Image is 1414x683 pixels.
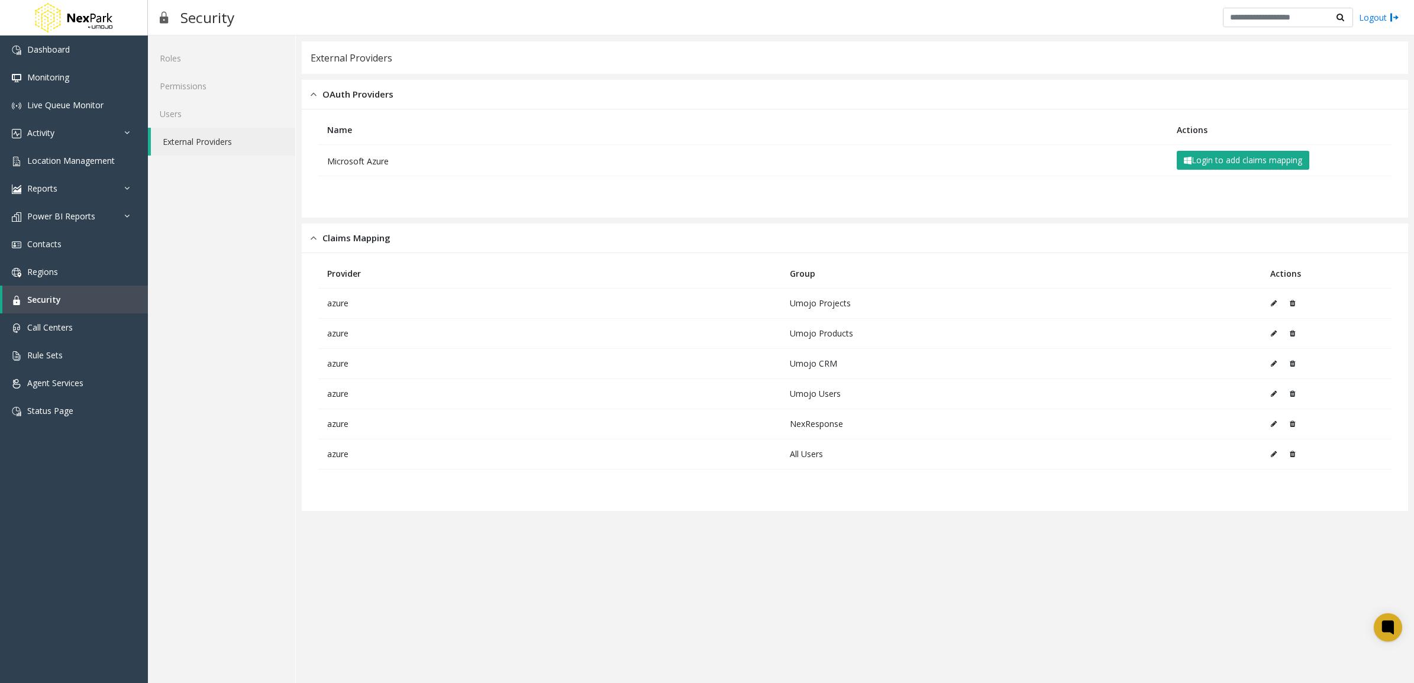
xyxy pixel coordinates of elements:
[311,50,392,66] div: External Providers
[27,377,83,389] span: Agent Services
[1261,259,1392,289] th: Actions
[318,115,1168,145] th: Name
[27,349,63,361] span: Rule Sets
[781,318,1261,348] td: Umojo Products
[322,88,393,101] span: OAuth Providers
[27,405,73,416] span: Status Page
[12,212,21,222] img: 'icon'
[27,294,61,305] span: Security
[12,407,21,416] img: 'icon'
[318,288,781,318] td: azure
[12,268,21,277] img: 'icon'
[318,409,781,439] td: azure
[148,100,295,128] a: Users
[781,288,1261,318] td: Umojo Projects
[318,439,781,469] td: azure
[27,238,62,250] span: Contacts
[27,211,95,222] span: Power BI Reports
[311,231,317,245] img: opened
[781,378,1261,409] td: Umojo Users
[27,322,73,333] span: Call Centers
[148,72,295,100] a: Permissions
[148,44,295,72] a: Roles
[12,240,21,250] img: 'icon'
[12,101,21,111] img: 'icon'
[12,184,21,194] img: 'icon'
[318,318,781,348] td: azure
[12,46,21,55] img: 'icon'
[1168,115,1392,145] th: Actions
[1390,11,1399,24] img: logout
[12,73,21,83] img: 'icon'
[318,378,781,409] td: azure
[27,266,58,277] span: Regions
[12,129,21,138] img: 'icon'
[12,351,21,361] img: 'icon'
[27,99,104,111] span: Live Queue Monitor
[318,259,781,289] th: Provider
[12,323,21,333] img: 'icon'
[160,3,169,32] img: pageIcon
[2,286,148,313] a: Security
[27,127,54,138] span: Activity
[12,296,21,305] img: 'icon'
[781,409,1261,439] td: NexResponse
[175,3,240,32] h3: Security
[311,88,317,101] img: opened
[151,128,295,156] a: External Providers
[1359,11,1399,24] a: Logout
[27,155,115,166] span: Location Management
[318,348,781,378] td: azure
[27,72,69,83] span: Monitoring
[318,145,1168,176] td: Microsoft Azure
[781,348,1261,378] td: Umojo CRM
[27,44,70,55] span: Dashboard
[12,379,21,389] img: 'icon'
[781,259,1261,289] th: Group
[12,157,21,166] img: 'icon'
[322,231,390,245] span: Claims Mapping
[781,439,1261,469] td: All Users
[1177,151,1309,170] button: Login to add claims mapping
[27,183,57,194] span: Reports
